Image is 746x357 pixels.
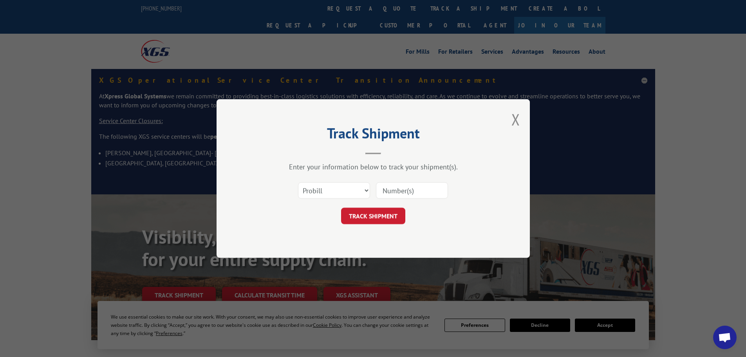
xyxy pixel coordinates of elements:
div: Enter your information below to track your shipment(s). [256,162,491,171]
button: TRACK SHIPMENT [341,208,405,224]
input: Number(s) [376,182,448,199]
a: Open chat [713,326,737,349]
button: Close modal [511,109,520,130]
h2: Track Shipment [256,128,491,143]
